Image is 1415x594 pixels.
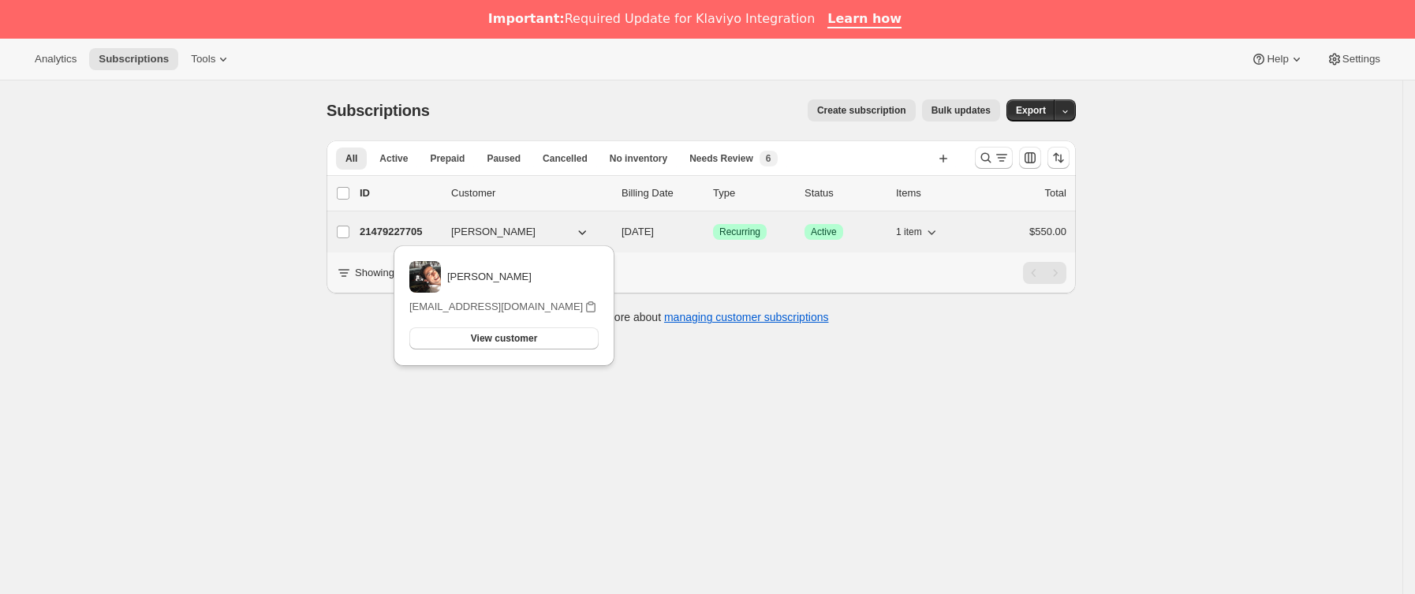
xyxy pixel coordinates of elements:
p: Total [1045,185,1066,201]
button: Export [1006,99,1055,121]
span: Export [1016,104,1046,117]
span: Subscriptions [99,53,169,65]
span: Settings [1342,53,1380,65]
p: Learn more about [574,309,829,325]
span: $550.00 [1029,226,1066,237]
button: Bulk updates [922,99,1000,121]
div: IDCustomerBilling DateTypeStatusItemsTotal [360,185,1066,201]
button: Ordenar los resultados [1047,147,1070,169]
button: 1 item [896,221,939,243]
button: Help [1241,48,1313,70]
div: Required Update for Klaviyo Integration [488,11,815,27]
b: Important: [488,11,565,26]
button: View customer [409,327,599,349]
span: Active [379,152,408,165]
a: managing customer subscriptions [664,311,829,323]
span: All [345,152,357,165]
p: ID [360,185,439,201]
span: Cancelled [543,152,588,165]
div: Items [896,185,975,201]
span: Tools [191,53,215,65]
p: 21479227705 [360,224,439,240]
p: Customer [451,185,609,201]
span: Help [1267,53,1288,65]
span: Analytics [35,53,77,65]
button: Settings [1317,48,1390,70]
p: Status [805,185,883,201]
span: Bulk updates [932,104,991,117]
span: Prepaid [430,152,465,165]
a: Learn how [827,11,902,28]
button: [PERSON_NAME] [442,219,599,245]
nav: Paginación [1023,262,1066,284]
button: Buscar y filtrar resultados [975,147,1013,169]
span: Recurring [719,226,760,238]
button: Create subscription [808,99,916,121]
span: Paused [487,152,521,165]
button: Personalizar el orden y la visibilidad de las columnas de la tabla [1019,147,1041,169]
button: Crear vista nueva [931,148,956,170]
p: [EMAIL_ADDRESS][DOMAIN_NAME] [409,299,583,315]
div: Type [713,185,792,201]
span: 6 [766,152,771,165]
span: No inventory [610,152,667,165]
p: Billing Date [622,185,700,201]
span: Subscriptions [327,102,430,119]
button: Tools [181,48,241,70]
span: Active [811,226,837,238]
span: View customer [471,332,537,345]
span: Needs Review [689,152,753,165]
button: Subscriptions [89,48,178,70]
img: variant image [409,261,441,293]
div: 21479227705[PERSON_NAME][DATE]LogradoRecurringLogradoActive1 item$550.00 [360,221,1066,243]
p: [PERSON_NAME] [447,269,532,285]
span: Create subscription [817,104,906,117]
span: 1 item [896,226,922,238]
button: Analytics [25,48,86,70]
span: [DATE] [622,226,654,237]
p: Showing 1 to 1 of 1 [355,265,442,281]
span: [PERSON_NAME] [451,224,536,240]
